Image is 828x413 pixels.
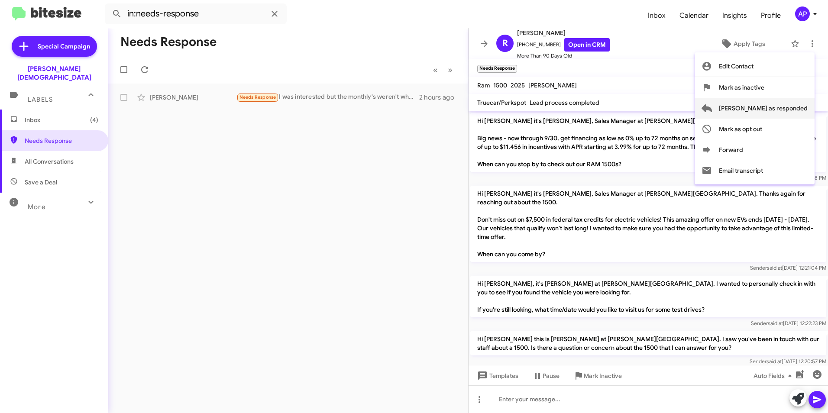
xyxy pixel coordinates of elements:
[719,77,764,98] span: Mark as inactive
[695,160,815,181] button: Email transcript
[719,119,762,139] span: Mark as opt out
[695,139,815,160] button: Forward
[719,56,754,77] span: Edit Contact
[719,98,808,119] span: [PERSON_NAME] as responded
